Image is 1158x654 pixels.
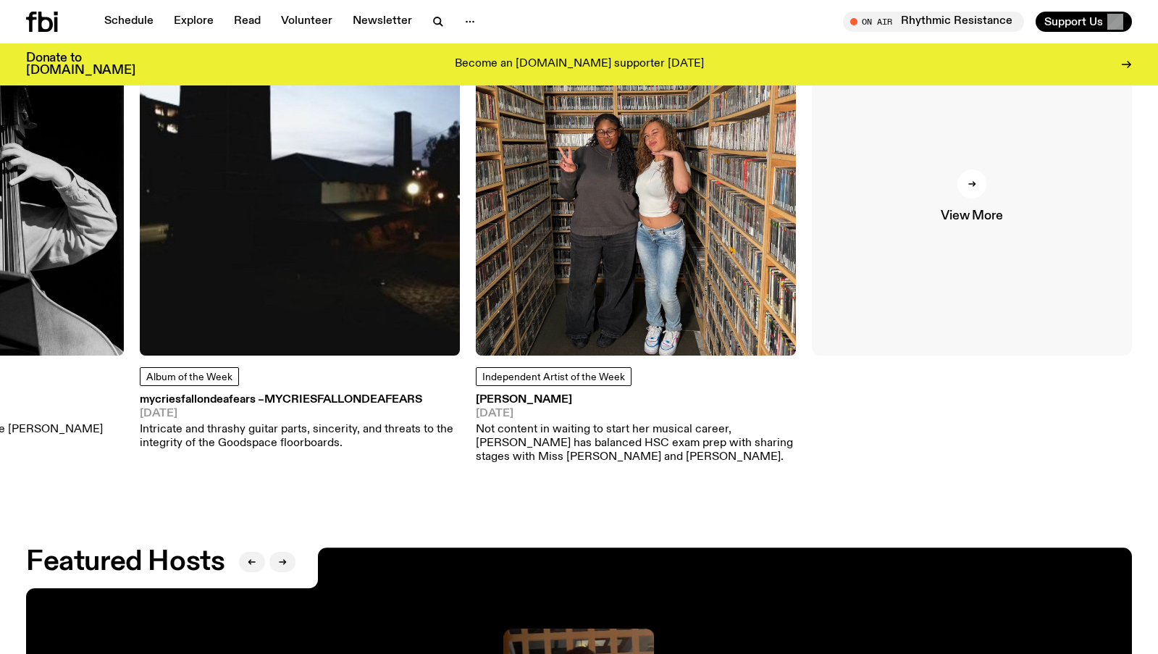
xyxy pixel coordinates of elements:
p: Not content in waiting to start her musical career, [PERSON_NAME] has balanced HSC exam prep with... [476,423,796,465]
h3: Donate to [DOMAIN_NAME] [26,52,135,77]
a: Newsletter [344,12,421,32]
span: Support Us [1044,15,1103,28]
h3: [PERSON_NAME] [476,395,796,406]
a: Explore [165,12,222,32]
p: Intricate and thrashy guitar parts, sincerity, and threats to the integrity of the Goodspace floo... [140,423,460,450]
a: mycriesfallondeafears –mycriesfallondeafears[DATE]Intricate and thrashy guitar parts, sincerity, ... [140,395,460,450]
a: Schedule [96,12,162,32]
span: Independent Artist of the Week [482,372,625,382]
p: Become an [DOMAIN_NAME] supporter [DATE] [455,58,704,71]
a: [PERSON_NAME][DATE]Not content in waiting to start her musical career, [PERSON_NAME] has balanced... [476,395,796,464]
button: On AirRhythmic Resistance [843,12,1024,32]
span: Album of the Week [146,372,232,382]
span: [DATE] [476,408,796,419]
span: View More [941,210,1002,222]
a: Read [225,12,269,32]
img: A blurry image of a building at dusk. Shot at low exposure, so its hard to make out much. [140,35,460,356]
a: View More [812,35,1132,356]
a: Independent Artist of the Week [476,367,632,386]
button: Support Us [1036,12,1132,32]
span: [DATE] [140,408,460,419]
a: Album of the Week [140,367,239,386]
a: Volunteer [272,12,341,32]
h2: Featured Hosts [26,549,225,575]
h3: mycriesfallondeafears – [140,395,460,406]
span: mycriesfallondeafears [264,394,422,406]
